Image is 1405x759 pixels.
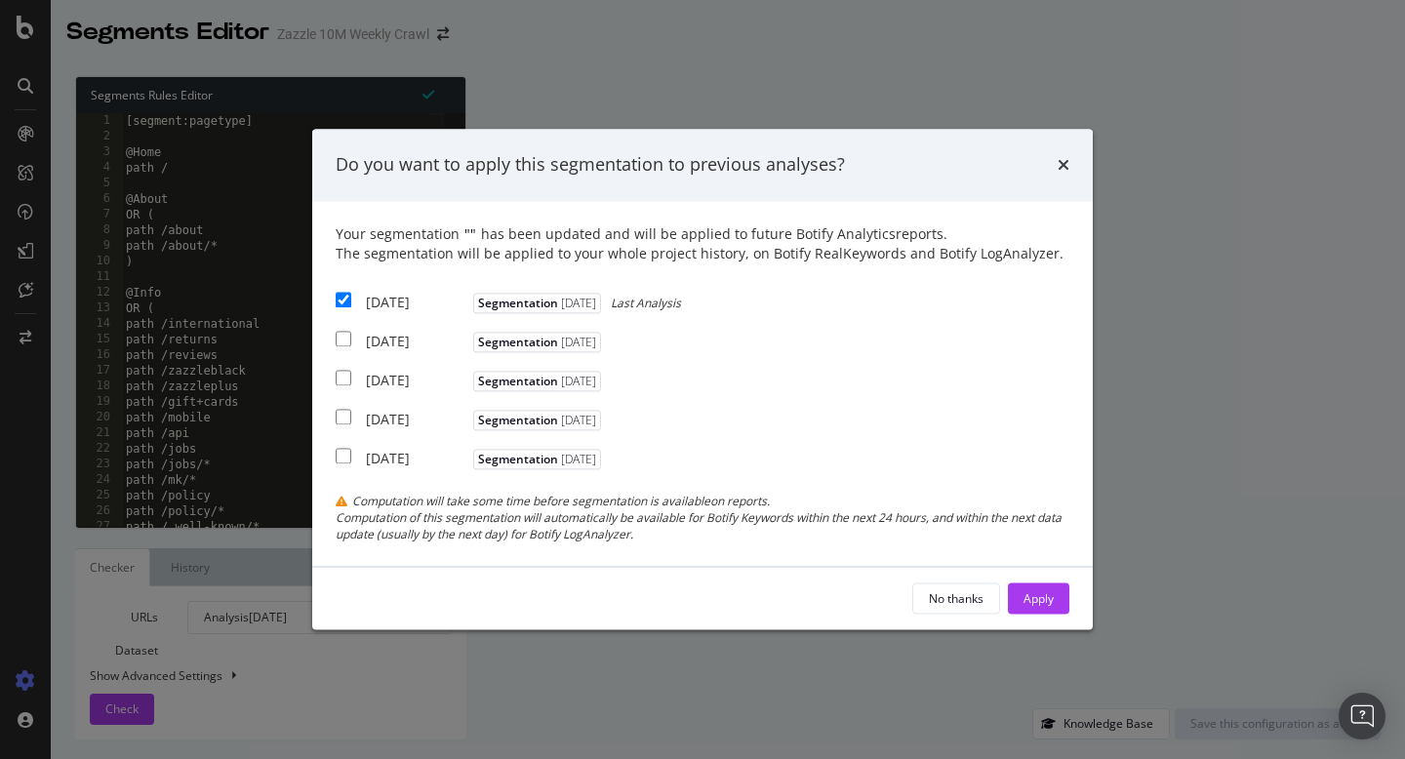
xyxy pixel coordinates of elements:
div: [DATE] [366,293,468,312]
span: " " [464,224,476,243]
div: No thanks [929,590,983,607]
button: No thanks [912,583,1000,615]
div: The segmentation will be applied to your whole project history, on Botify RealKeywords and Botify... [336,244,1069,263]
span: [DATE] [558,412,596,428]
span: [DATE] [558,373,596,389]
div: [DATE] [366,332,468,351]
span: [DATE] [558,295,596,311]
span: Last Analysis [611,295,681,311]
button: Apply [1008,583,1069,615]
span: Segmentation [473,332,601,352]
div: Computation of this segmentation will automatically be available for Botify Keywords within the n... [336,509,1069,542]
span: Segmentation [473,371,601,391]
span: Segmentation [473,449,601,469]
span: [DATE] [558,451,596,467]
div: times [1058,152,1069,178]
span: Segmentation [473,293,601,313]
div: Open Intercom Messenger [1339,693,1385,739]
div: [DATE] [366,410,468,429]
div: Your segmentation has been updated and will be applied to future Botify Analytics reports. [336,224,1069,263]
span: Segmentation [473,410,601,430]
div: [DATE] [366,449,468,468]
div: Do you want to apply this segmentation to previous analyses? [336,152,845,178]
div: [DATE] [366,371,468,390]
div: Apply [1024,590,1054,607]
span: Computation will take some time before segmentation is available on reports. [352,493,770,509]
span: [DATE] [558,334,596,350]
div: modal [312,129,1093,629]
